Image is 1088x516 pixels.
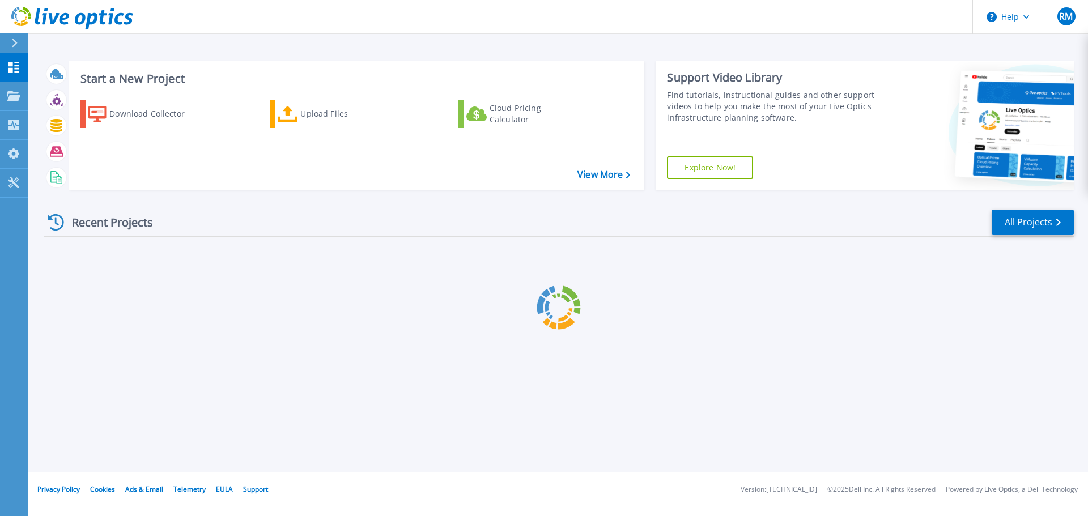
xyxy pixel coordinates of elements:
h3: Start a New Project [80,73,630,85]
a: EULA [216,484,233,494]
a: Cookies [90,484,115,494]
div: Upload Files [300,103,391,125]
div: Support Video Library [667,70,880,85]
div: Recent Projects [44,208,168,236]
a: View More [577,169,630,180]
li: Version: [TECHNICAL_ID] [741,486,817,493]
a: Download Collector [80,100,207,128]
div: Download Collector [109,103,200,125]
a: Cloud Pricing Calculator [458,100,585,128]
div: Cloud Pricing Calculator [490,103,580,125]
a: Privacy Policy [37,484,80,494]
a: All Projects [992,210,1074,235]
li: Powered by Live Optics, a Dell Technology [946,486,1078,493]
li: © 2025 Dell Inc. All Rights Reserved [827,486,936,493]
a: Support [243,484,268,494]
a: Explore Now! [667,156,753,179]
div: Find tutorials, instructional guides and other support videos to help you make the most of your L... [667,89,880,123]
a: Telemetry [173,484,206,494]
a: Ads & Email [125,484,163,494]
span: RM [1059,12,1073,21]
a: Upload Files [270,100,396,128]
